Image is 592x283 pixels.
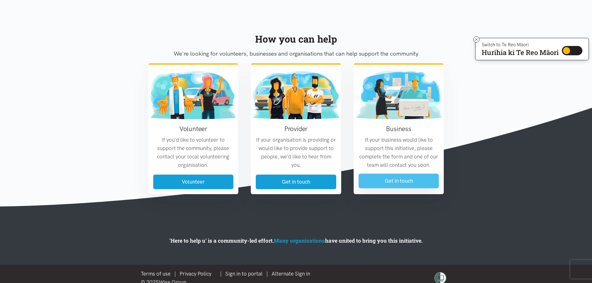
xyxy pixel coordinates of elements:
div: | [141,270,314,278]
p: We're looking for volunteers, businesses and organisations that can help support the community [148,49,444,58]
h3: Volunteer [153,124,234,133]
a: Get in touch [359,174,439,188]
div: How you can help [148,31,444,47]
a: Get in touch [256,175,336,189]
p: If your business would like to support this initiative, please complete the form and one of our t... [359,136,439,170]
a: Sign in to portal [225,271,263,277]
p: If your organisation is providing or would like to provide support to people, we'd like to hear f... [256,136,336,170]
span: | | [220,271,314,277]
h3: Business [359,124,439,133]
a: Many organisations [274,237,325,244]
a: Privacy Policy [180,271,211,277]
h3: Provider [256,124,336,133]
p: Hurihia ki Te Reo Māori [482,50,559,55]
a: Terms of use [141,271,171,277]
p: 'Here to help u' is a community-led effort. have united to bring you this initiative. [105,236,487,245]
a: Volunteer [153,175,234,189]
p: If you'd like to volunteer to support the community, please contact your local volunteering organ... [153,136,234,170]
a: Alternate Sign in [272,271,310,277]
p: Switch to Te Reo Māori [482,43,559,47]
